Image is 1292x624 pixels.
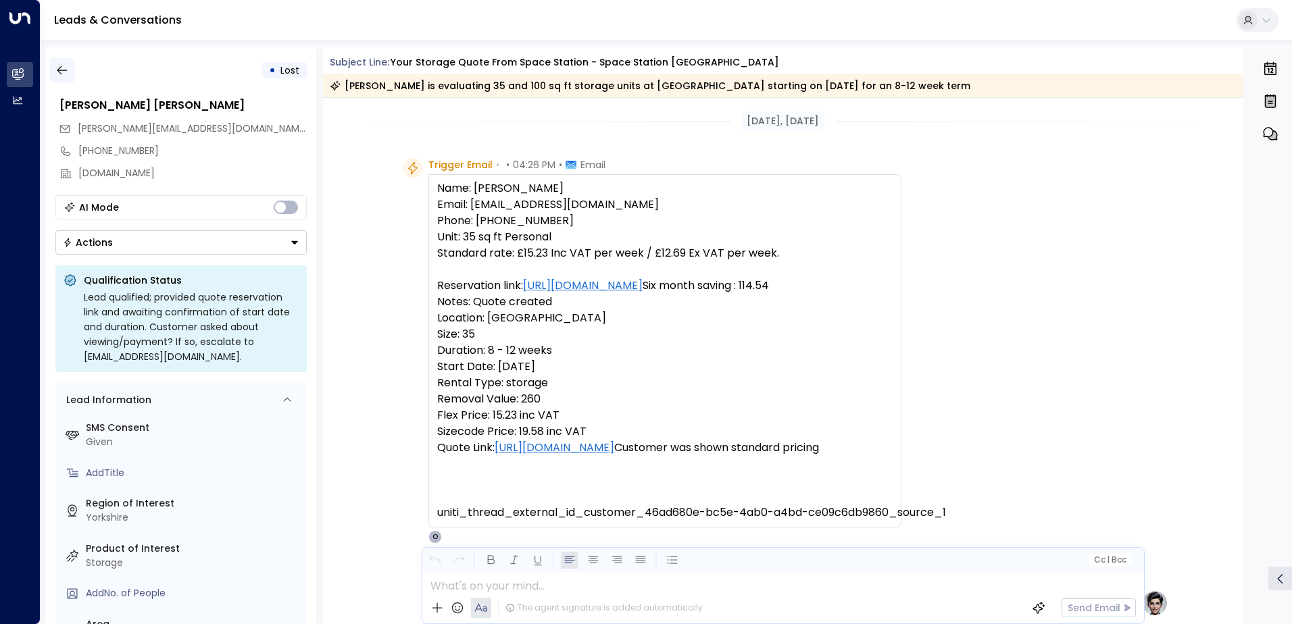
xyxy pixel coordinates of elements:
[330,55,389,69] span: Subject Line:
[55,230,307,255] div: Button group with a nested menu
[513,158,555,172] span: 04:26 PM
[505,602,703,614] div: The agent signature is added automatically
[330,79,970,93] div: [PERSON_NAME] is evaluating 35 and 100 sq ft storage units at [GEOGRAPHIC_DATA] starting on [DATE...
[741,111,824,131] div: [DATE], [DATE]
[84,290,299,364] div: Lead qualified; provided quote reservation link and awaiting confirmation of start date and durat...
[1093,555,1126,565] span: Cc Bcc
[428,158,493,172] span: Trigger Email
[280,63,299,77] span: Lost
[86,466,301,480] div: AddTitle
[86,542,301,556] label: Product of Interest
[86,556,301,570] div: Storage
[78,122,308,135] span: [PERSON_NAME][EMAIL_ADDRESS][DOMAIN_NAME]
[78,166,307,180] div: [DOMAIN_NAME]
[1141,590,1168,617] img: profile-logo.png
[437,180,893,521] pre: Name: [PERSON_NAME] Email: [EMAIL_ADDRESS][DOMAIN_NAME] Phone: [PHONE_NUMBER] Unit: 35 sq ft Pers...
[495,440,614,456] a: [URL][DOMAIN_NAME]
[78,122,307,136] span: wilkinson@bluestyles.co.uk
[63,236,113,249] div: Actions
[523,278,643,294] a: [URL][DOMAIN_NAME]
[78,144,307,158] div: [PHONE_NUMBER]
[86,421,301,435] label: SMS Consent
[506,158,510,172] span: •
[426,552,443,569] button: Undo
[86,511,301,525] div: Yorkshire
[580,158,605,172] span: Email
[496,158,499,172] span: •
[86,435,301,449] div: Given
[1107,555,1110,565] span: |
[54,12,182,28] a: Leads & Conversations
[391,55,779,70] div: Your storage quote from Space Station - Space Station [GEOGRAPHIC_DATA]
[61,393,151,407] div: Lead Information
[269,58,276,82] div: •
[55,230,307,255] button: Actions
[428,530,442,544] div: O
[450,552,467,569] button: Redo
[79,201,119,214] div: AI Mode
[1088,554,1131,567] button: Cc|Bcc
[59,97,307,113] div: [PERSON_NAME] [PERSON_NAME]
[559,158,562,172] span: •
[84,274,299,287] p: Qualification Status
[86,586,301,600] div: AddNo. of People
[86,496,301,511] label: Region of Interest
